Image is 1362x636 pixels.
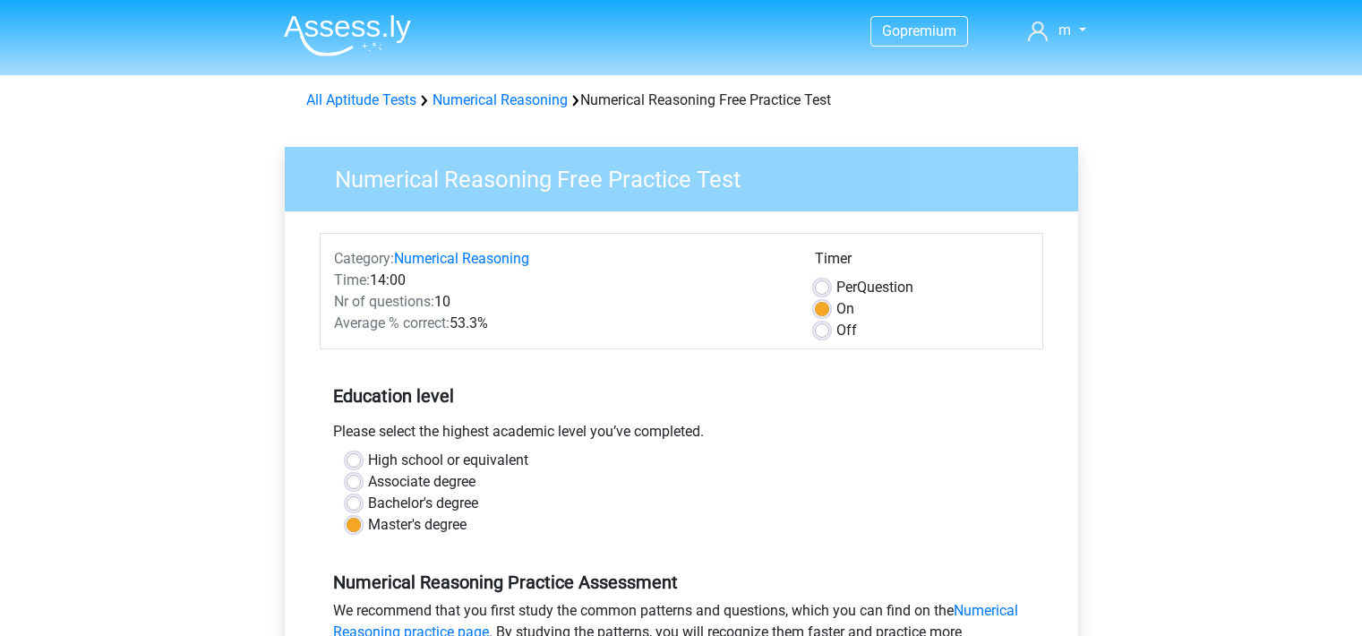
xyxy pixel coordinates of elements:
[836,298,854,320] label: On
[334,314,450,331] span: Average % correct:
[299,90,1064,111] div: Numerical Reasoning Free Practice Test
[900,22,956,39] span: premium
[321,313,801,334] div: 53.3%
[333,572,1030,593] h5: Numerical Reasoning Practice Assessment
[433,91,568,108] a: Numerical Reasoning
[334,271,370,288] span: Time:
[368,493,478,514] label: Bachelor's degree
[334,293,434,310] span: Nr of questions:
[1058,21,1071,39] span: m
[368,471,475,493] label: Associate degree
[306,91,416,108] a: All Aptitude Tests
[1021,20,1092,41] a: m
[284,14,411,56] img: Assessly
[368,450,528,471] label: High school or equivalent
[871,19,967,43] a: Gopremium
[321,270,801,291] div: 14:00
[333,378,1030,414] h5: Education level
[321,291,801,313] div: 10
[334,250,394,267] span: Category:
[368,514,467,536] label: Master's degree
[320,421,1043,450] div: Please select the highest academic level you’ve completed.
[836,320,857,341] label: Off
[313,159,1065,193] h3: Numerical Reasoning Free Practice Test
[836,279,857,296] span: Per
[882,22,900,39] span: Go
[815,248,1029,277] div: Timer
[836,277,913,298] label: Question
[394,250,529,267] a: Numerical Reasoning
